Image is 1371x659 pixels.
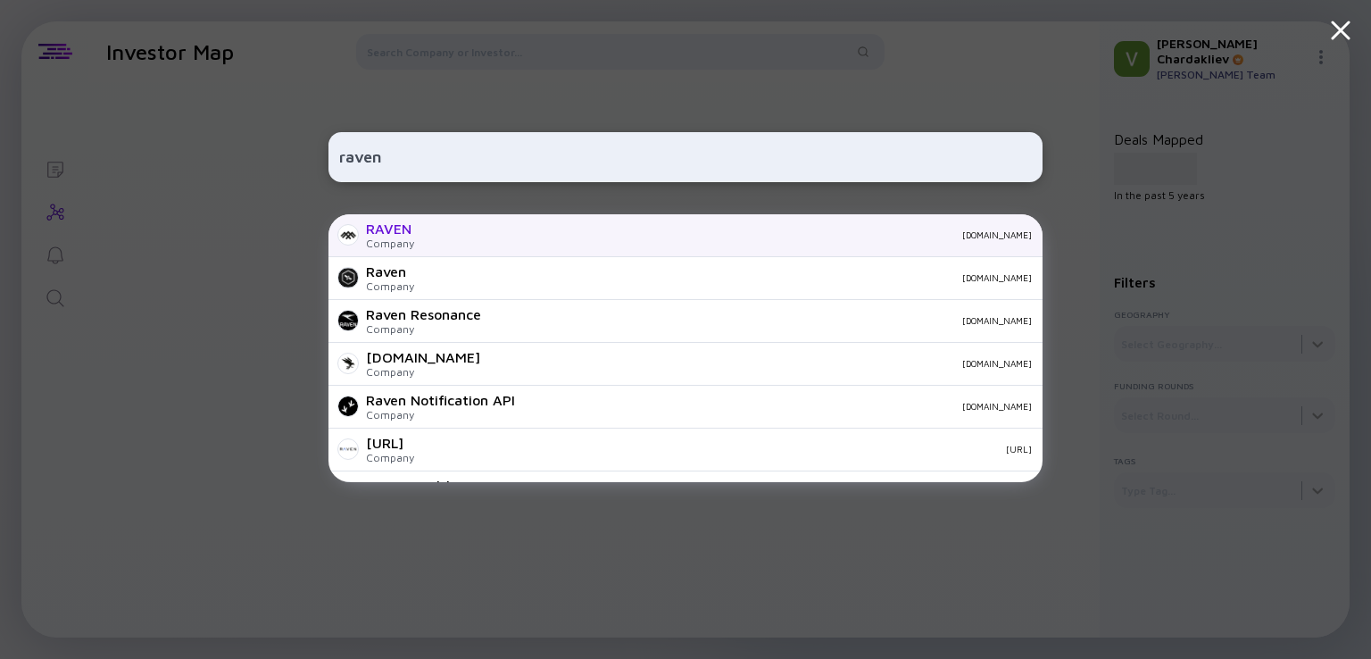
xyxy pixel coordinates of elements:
[366,306,481,322] div: Raven Resonance
[366,349,480,365] div: [DOMAIN_NAME]
[494,358,1032,369] div: [DOMAIN_NAME]
[366,221,414,237] div: RAVEN
[366,478,454,494] div: Raven Health
[366,322,481,336] div: Company
[339,141,1032,173] input: Search Company or Investor...
[495,315,1032,326] div: [DOMAIN_NAME]
[428,229,1032,240] div: [DOMAIN_NAME]
[366,263,414,279] div: Raven
[366,237,414,250] div: Company
[428,444,1032,455] div: [URL]
[529,401,1032,412] div: [DOMAIN_NAME]
[366,408,515,421] div: Company
[366,365,480,379] div: Company
[366,279,414,293] div: Company
[428,272,1032,283] div: [DOMAIN_NAME]
[366,435,414,451] div: [URL]
[366,451,414,464] div: Company
[366,392,515,408] div: Raven Notification API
